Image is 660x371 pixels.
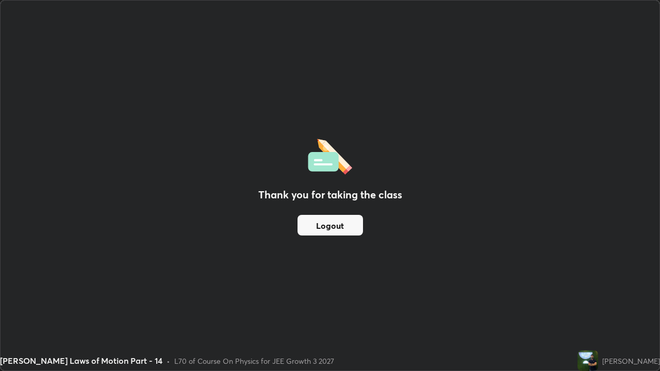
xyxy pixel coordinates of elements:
button: Logout [298,215,363,235]
div: L70 of Course On Physics for JEE Growth 3 2027 [174,356,334,366]
img: offlineFeedback.1438e8b3.svg [308,136,352,175]
img: f0fae9d97c1e44ffb6a168521d894f25.jpg [577,350,598,371]
h2: Thank you for taking the class [258,187,402,203]
div: • [167,356,170,366]
div: [PERSON_NAME] [602,356,660,366]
